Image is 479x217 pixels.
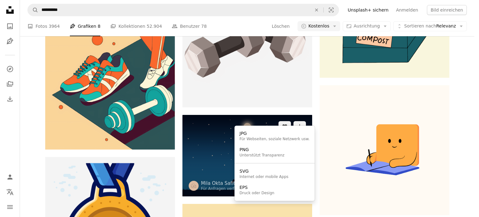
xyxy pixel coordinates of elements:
[239,137,310,142] div: Für Webseiten, soziale Netzwerk usw.
[235,126,315,201] div: Downloadformat auswählen
[239,175,288,180] div: Internet oder mobile Apps
[239,153,284,158] div: Unterstützt Transparenz
[239,185,274,191] div: EPS
[239,168,288,175] div: SVG
[239,131,310,137] div: JPG
[293,121,306,131] button: Zu Kollektion hinzufügen
[239,191,274,196] div: Druck oder Design
[239,147,284,153] div: PNG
